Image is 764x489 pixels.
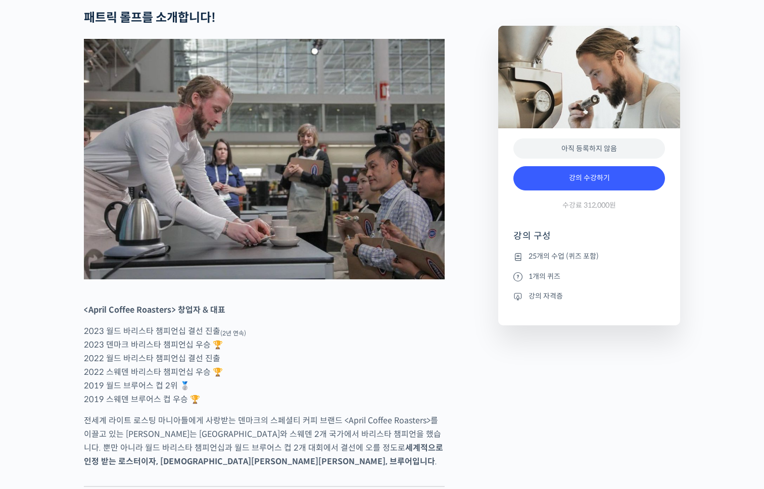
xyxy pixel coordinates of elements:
li: 강의 자격증 [513,290,665,302]
span: 설정 [156,335,168,344]
sub: (2년 연속) [220,329,246,337]
span: 대화 [92,336,105,344]
li: 1개의 퀴즈 [513,270,665,282]
p: 전세계 라이트 로스팅 마니아들에게 사랑받는 덴마크의 스페셜티 커피 브랜드 <April Coffee Roasters>를 이끌고 있는 [PERSON_NAME]는 [GEOGRAPH... [84,414,445,468]
a: 설정 [130,320,194,346]
h2: 패트릭 롤프를 소개합니다! [84,11,445,25]
span: 홈 [32,335,38,344]
p: 2023 월드 바리스타 챔피언십 결선 진출 2023 덴마크 바리스타 챔피언십 우승 🏆 2022 월드 바리스타 챔피언십 결선 진출 2022 스웨덴 바리스타 챔피언십 우승 🏆 2... [84,324,445,406]
div: 아직 등록하지 않음 [513,138,665,159]
li: 25개의 수업 (퀴즈 포함) [513,251,665,263]
a: 홈 [3,320,67,346]
a: 대화 [67,320,130,346]
span: 수강료 312,000원 [562,201,616,210]
h4: 강의 구성 [513,230,665,250]
strong: <April Coffee Roasters> 창업자 & 대표 [84,305,225,315]
a: 강의 수강하기 [513,166,665,190]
